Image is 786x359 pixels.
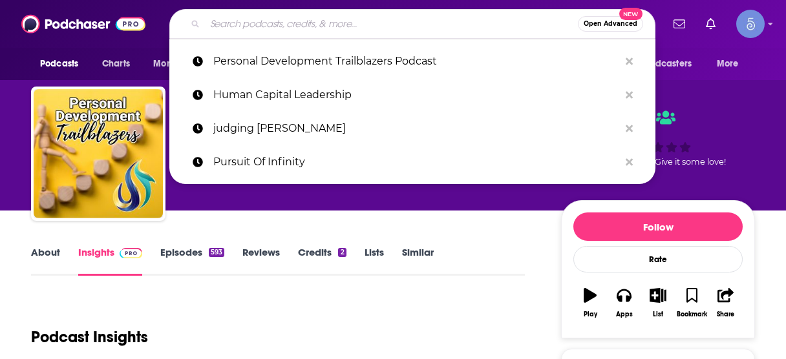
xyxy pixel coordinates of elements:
a: Reviews [242,246,280,276]
button: open menu [621,52,710,76]
a: Pursuit Of Infinity [169,145,655,179]
img: User Profile [736,10,765,38]
div: Share [717,311,734,318]
a: Show notifications dropdown [668,13,690,35]
div: Rate [573,246,743,272]
div: 593 [209,248,224,257]
a: InsightsPodchaser Pro [78,246,142,276]
a: Personal Development Trailblazers Podcast [169,45,655,78]
h1: Podcast Insights [31,327,148,347]
a: Credits2 [298,246,346,276]
span: More [717,55,739,73]
span: For Podcasters [630,55,692,73]
button: open menu [708,52,755,76]
button: Share [709,280,743,326]
p: Personal Development Trailblazers Podcast [213,45,619,78]
div: Play [584,311,597,318]
a: judging [PERSON_NAME] [169,112,655,145]
img: Personal Development Trailblazers Podcast [34,89,163,218]
input: Search podcasts, credits, & more... [205,14,578,34]
a: About [31,246,60,276]
button: Follow [573,212,743,241]
div: Apps [616,311,633,318]
span: Charts [102,55,130,73]
div: List [653,311,663,318]
p: Pursuit Of Infinity [213,145,619,179]
p: Human Capital Leadership [213,78,619,112]
span: Podcasts [40,55,78,73]
div: 2 [338,248,346,257]
button: Play [573,280,607,326]
button: open menu [144,52,216,76]
a: Lists [365,246,384,276]
button: Open AdvancedNew [578,16,643,32]
a: Human Capital Leadership [169,78,655,112]
img: Podchaser - Follow, Share and Rate Podcasts [21,12,145,36]
a: Episodes593 [160,246,224,276]
a: Similar [402,246,434,276]
button: Apps [607,280,641,326]
button: Show profile menu [736,10,765,38]
a: Show notifications dropdown [701,13,721,35]
span: Logged in as Spiral5-G1 [736,10,765,38]
p: judging meghan [213,112,619,145]
span: New [619,8,643,20]
div: Bookmark [677,311,707,318]
span: Monitoring [153,55,199,73]
div: Search podcasts, credits, & more... [169,9,655,39]
span: Good podcast? Give it some love! [590,157,726,167]
div: Good podcast? Give it some love! [561,98,755,178]
img: Podchaser Pro [120,248,142,258]
button: open menu [31,52,95,76]
span: Open Advanced [584,21,637,27]
a: Charts [94,52,138,76]
button: List [641,280,675,326]
button: Bookmark [675,280,708,326]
